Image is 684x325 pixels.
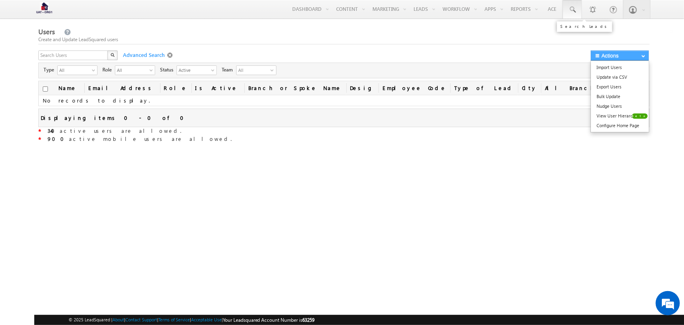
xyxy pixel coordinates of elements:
a: About [112,317,124,322]
a: Role [160,81,191,95]
a: Employee Code [378,81,450,95]
a: Email Address [84,81,160,95]
span: active mobile users are allowed. [48,135,232,142]
span: Type [44,66,57,73]
span: 63259 [303,317,315,323]
div: Create and Update LeadSquared users [38,36,650,43]
button: Actions [591,50,649,61]
a: Contact Support [125,317,157,322]
span: Advanced Search [119,51,167,59]
span: select [211,68,218,72]
span: All [115,66,148,74]
span: All [58,66,91,74]
a: Is Active [191,81,244,95]
a: Acceptable Use [191,317,222,322]
a: Type of Lead [450,81,518,95]
a: Name [54,81,81,95]
img: Custom Logo [34,2,54,16]
a: Terms of Service [158,317,190,322]
div: Displaying items 0 - 0 of 0 [41,113,189,122]
span: Users [38,27,55,36]
a: Import Users [591,63,649,72]
input: Search Leads [567,27,676,36]
a: Update via CSV [591,72,649,82]
td: No records to display. [39,95,649,106]
strong: 900 [48,135,69,142]
a: City [518,81,541,95]
a: Nudge Users [591,101,649,111]
input: Search Users [38,50,108,60]
a: Desig [346,81,379,95]
strong: 340 [48,127,60,134]
div: Search Leads [560,24,609,29]
span: Status [160,66,177,73]
span: Role [102,66,115,73]
a: Branch or Spoke Name [244,81,346,95]
span: select [92,68,98,72]
a: Bulk Update [591,92,649,101]
a: All Branches [541,81,609,95]
a: View User Hierarchy [591,111,649,121]
span: select [150,68,156,72]
span: Team [222,66,236,73]
span: © 2025 LeadSquared | | | | | [69,316,315,324]
img: Search [110,53,114,57]
span: active users are allowed. [48,127,181,134]
span: All [237,66,269,75]
span: Your Leadsquared Account Number is [223,317,315,323]
span: Active [177,66,210,74]
a: Export Users [591,82,649,92]
a: Configure Home Page [591,121,649,130]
